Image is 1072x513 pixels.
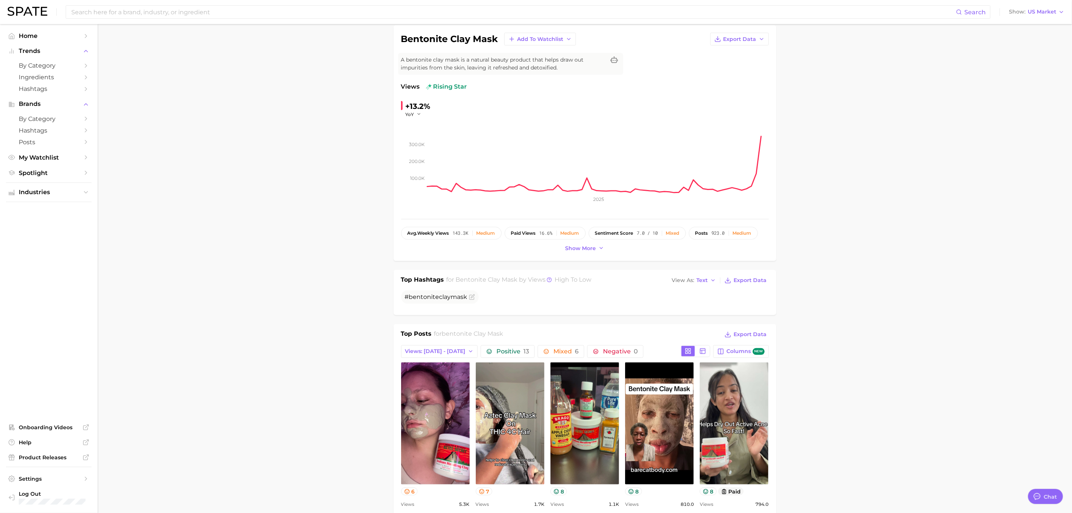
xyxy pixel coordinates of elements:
[723,36,756,42] span: Export Data
[689,227,758,240] button: posts923.0Medium
[19,189,79,196] span: Industries
[459,500,470,509] span: 5.3k
[406,100,431,112] div: +13.2%
[19,101,79,107] span: Brands
[697,278,708,282] span: Text
[446,275,591,286] h2: for by Views
[534,500,544,509] span: 1.7k
[6,98,92,110] button: Brands
[550,500,564,509] span: Views
[710,33,769,45] button: Export Data
[19,490,100,497] span: Log Out
[700,487,717,495] button: 8
[718,487,744,495] button: paid
[19,439,79,446] span: Help
[561,231,579,236] div: Medium
[401,329,432,341] h1: Top Posts
[6,45,92,57] button: Trends
[734,277,767,284] span: Export Data
[442,330,503,337] span: bentonite clay mask
[451,293,468,300] span: mask
[6,152,92,163] a: My Watchlist
[695,231,708,236] span: posts
[609,500,619,509] span: 1.1k
[406,111,422,118] button: YoY
[733,231,752,236] div: Medium
[1028,10,1056,14] span: US Market
[1009,10,1025,14] span: Show
[19,85,79,92] span: Hashtags
[6,71,92,83] a: Ingredients
[19,48,79,54] span: Trends
[6,167,92,179] a: Spotlight
[439,293,451,300] span: clay
[19,475,79,482] span: Settings
[71,6,956,18] input: Search here for a brand, industry, or ingredient
[19,32,79,39] span: Home
[723,275,768,286] button: Export Data
[726,348,764,355] span: Columns
[6,125,92,136] a: Hashtags
[405,348,466,355] span: Views: [DATE] - [DATE]
[753,348,765,355] span: new
[625,487,642,495] button: 8
[565,245,596,252] span: Show more
[6,30,92,42] a: Home
[406,111,414,118] span: YoY
[713,345,768,358] button: Columnsnew
[666,231,680,236] div: Mixed
[401,275,444,286] h1: Top Hashtags
[625,500,639,509] span: Views
[19,127,79,134] span: Hashtags
[540,231,553,236] span: 16.6%
[401,500,415,509] span: Views
[453,231,469,236] span: 143.3k
[505,227,586,240] button: paid views16.6%Medium
[6,83,92,95] a: Hashtags
[19,454,79,461] span: Product Releases
[401,56,605,72] span: A bentonite clay mask is a natural beauty product that helps draw out impurities from the skin, l...
[723,329,768,340] button: Export Data
[409,293,439,300] span: bentonite
[469,294,475,300] button: Flag as miscategorized or irrelevant
[712,231,725,236] span: 923.0
[6,136,92,148] a: Posts
[456,276,517,283] span: bentonite clay mask
[555,276,591,283] span: high to low
[637,231,658,236] span: 7.0 / 10
[19,154,79,161] span: My Watchlist
[476,500,489,509] span: Views
[603,349,638,355] span: Negative
[6,488,92,507] a: Log out. Currently logged in with e-mail karolina.rolkowska@loreal.com.
[550,487,567,495] button: 8
[401,35,498,44] h1: bentonite clay mask
[401,487,418,495] button: 6
[734,331,767,338] span: Export Data
[8,7,47,16] img: SPATE
[681,500,694,509] span: 810.0
[6,473,92,484] a: Settings
[476,487,493,495] button: 7
[434,329,503,341] h2: for
[19,62,79,69] span: by Category
[517,36,564,42] span: Add to Watchlist
[700,500,713,509] span: Views
[6,187,92,198] button: Industries
[477,231,495,236] div: Medium
[409,142,425,147] tspan: 300.0k
[6,113,92,125] a: by Category
[964,9,986,16] span: Search
[511,231,536,236] span: paid views
[426,82,467,91] span: rising star
[409,158,425,164] tspan: 200.0k
[6,437,92,448] a: Help
[504,33,576,45] button: Add to Watchlist
[593,196,604,202] tspan: 2025
[589,227,686,240] button: sentiment score7.0 / 10Mixed
[19,424,79,431] span: Onboarding Videos
[407,231,449,236] span: weekly views
[401,82,420,91] span: Views
[410,175,425,181] tspan: 100.0k
[401,345,478,358] button: Views: [DATE] - [DATE]
[19,169,79,177] span: Spotlight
